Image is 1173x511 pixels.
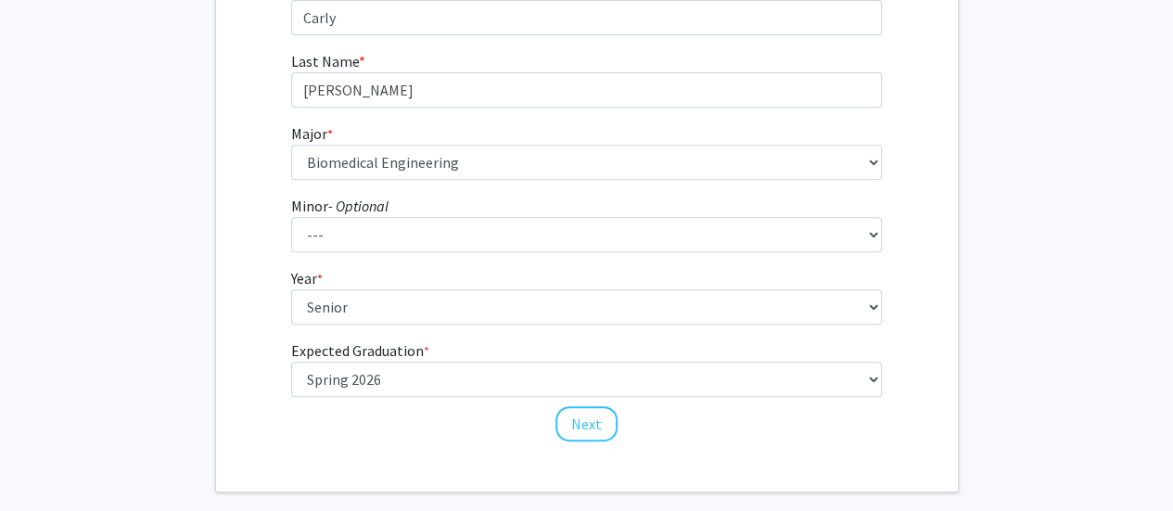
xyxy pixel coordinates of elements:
button: Next [555,406,618,441]
label: Year [291,267,323,289]
span: Last Name [291,52,359,70]
label: Expected Graduation [291,339,429,362]
i: - Optional [328,197,389,215]
iframe: Chat [14,428,79,497]
label: Major [291,122,333,145]
label: Minor [291,195,389,217]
